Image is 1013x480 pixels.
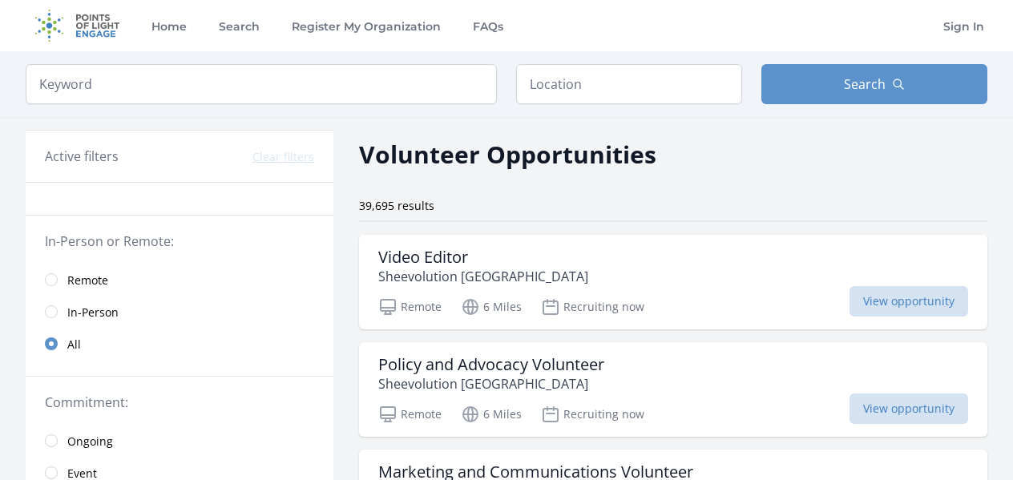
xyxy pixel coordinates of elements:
[26,425,333,457] a: Ongoing
[378,248,588,267] h3: Video Editor
[378,297,442,317] p: Remote
[541,405,644,424] p: Recruiting now
[850,393,968,424] span: View opportunity
[45,147,119,166] h3: Active filters
[359,342,987,437] a: Policy and Advocacy Volunteer Sheevolution [GEOGRAPHIC_DATA] Remote 6 Miles Recruiting now View o...
[461,405,522,424] p: 6 Miles
[67,272,108,288] span: Remote
[378,355,604,374] h3: Policy and Advocacy Volunteer
[359,136,656,172] h2: Volunteer Opportunities
[26,296,333,328] a: In-Person
[359,198,434,213] span: 39,695 results
[45,232,314,251] legend: In-Person or Remote:
[844,75,886,94] span: Search
[541,297,644,317] p: Recruiting now
[252,149,314,165] button: Clear filters
[516,64,742,104] input: Location
[359,235,987,329] a: Video Editor Sheevolution [GEOGRAPHIC_DATA] Remote 6 Miles Recruiting now View opportunity
[26,264,333,296] a: Remote
[378,374,604,393] p: Sheevolution [GEOGRAPHIC_DATA]
[378,267,588,286] p: Sheevolution [GEOGRAPHIC_DATA]
[67,337,81,353] span: All
[67,434,113,450] span: Ongoing
[461,297,522,317] p: 6 Miles
[26,328,333,360] a: All
[850,286,968,317] span: View opportunity
[378,405,442,424] p: Remote
[26,64,497,104] input: Keyword
[67,305,119,321] span: In-Person
[761,64,987,104] button: Search
[45,393,314,412] legend: Commitment:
